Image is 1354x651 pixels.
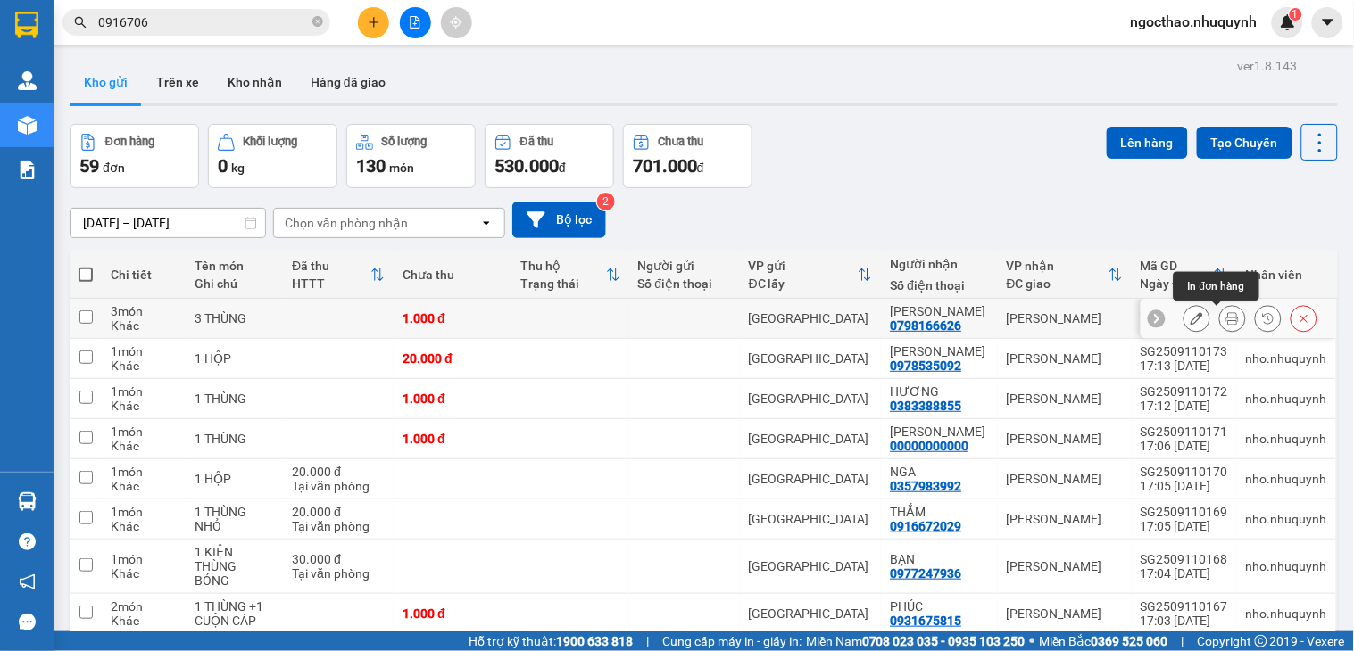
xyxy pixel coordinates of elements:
[1007,559,1123,573] div: [PERSON_NAME]
[403,311,503,325] div: 1.000 đ
[520,136,553,148] div: Đã thu
[890,399,961,413] div: 0383388855
[662,631,802,651] span: Cung cấp máy in - giấy in:
[1141,344,1228,358] div: SG2509110173
[749,559,873,573] div: [GEOGRAPHIC_DATA]
[1007,351,1123,366] div: [PERSON_NAME]
[1141,552,1228,566] div: SG2509110168
[111,614,177,628] div: Khác
[1141,599,1228,614] div: SG2509110167
[890,344,989,358] div: VŨ SƠN
[479,216,494,230] svg: open
[659,136,704,148] div: Chưa thu
[1141,259,1214,273] div: Mã GD
[111,439,177,453] div: Khác
[512,202,606,238] button: Bộ lọc
[111,424,177,439] div: 1 món
[740,251,882,299] th: Toggle SortBy
[292,519,385,533] div: Tại văn phòng
[195,472,274,486] div: 1 HỘP
[15,12,38,38] img: logo-vxr
[1030,638,1035,645] span: ⚪️
[1117,11,1272,33] span: ngocthao.nhuquynh
[1246,472,1327,486] div: nho.nhuquynh
[749,391,873,406] div: [GEOGRAPHIC_DATA]
[890,304,989,318] div: PHƯỚC HÙNG
[111,566,177,581] div: Khác
[633,155,697,177] span: 701.000
[358,7,389,38] button: plus
[1246,432,1327,446] div: nho.nhuquynh
[18,116,37,135] img: warehouse-icon
[285,214,408,232] div: Chọn văn phòng nhận
[1292,8,1299,21] span: 1
[556,634,633,648] strong: 1900 633 818
[195,545,274,588] div: 1 KIỆN THÙNG BÓNG
[403,432,503,446] div: 1.000 đ
[890,505,989,519] div: THẮM
[890,552,989,566] div: BẠN
[1007,391,1123,406] div: [PERSON_NAME]
[195,432,274,446] div: 1 THÙNG
[7,64,261,108] p: VP [GEOGRAPHIC_DATA]:
[646,631,649,651] span: |
[1007,432,1123,446] div: [PERSON_NAME]
[213,61,296,103] button: Kho nhận
[105,136,154,148] div: Đơn hàng
[1246,391,1327,406] div: nho.nhuquynh
[890,439,968,453] div: 00000000000
[292,552,385,566] div: 30.000 đ
[7,111,139,128] span: VP [PERSON_NAME]:
[749,311,873,325] div: [GEOGRAPHIC_DATA]
[890,614,961,628] div: 0931675815
[1141,519,1228,533] div: 17:05 [DATE]
[1007,472,1123,486] div: [PERSON_NAME]
[1107,127,1188,159] button: Lên hàng
[1141,614,1228,628] div: 17:03 [DATE]
[292,259,370,273] div: Đã thu
[1141,566,1228,581] div: 17:04 [DATE]
[1141,505,1228,519] div: SG2509110169
[890,318,961,333] div: 0798166626
[520,259,606,273] div: Thu hộ
[559,161,566,175] span: đ
[7,67,259,108] strong: 342 [PERSON_NAME], P1, Q10, TP.HCM - 0931 556 979
[312,16,323,27] span: close-circle
[890,519,961,533] div: 0916672029
[441,7,472,38] button: aim
[208,124,337,188] button: Khối lượng0kg
[1320,14,1336,30] span: caret-down
[450,16,462,29] span: aim
[111,304,177,318] div: 3 món
[1312,7,1343,38] button: caret-down
[368,16,380,29] span: plus
[19,614,36,630] span: message
[409,16,421,29] span: file-add
[403,351,503,366] div: 20.000 đ
[346,124,476,188] button: Số lượng130món
[244,136,298,148] div: Khối lượng
[1280,14,1296,30] img: icon-new-feature
[1141,358,1228,373] div: 17:13 [DATE]
[1141,399,1228,413] div: 17:12 [DATE]
[70,61,142,103] button: Kho gửi
[1141,479,1228,493] div: 17:05 [DATE]
[1141,384,1228,399] div: SG2509110172
[19,533,36,550] span: question-circle
[1246,606,1327,621] div: nho.nhuquynh
[218,155,228,177] span: 0
[890,257,989,271] div: Người nhận
[1246,351,1327,366] div: nho.nhuquynh
[890,599,989,614] div: PHÚC
[19,573,36,590] span: notification
[697,161,704,175] span: đ
[890,278,989,293] div: Số điện thoại
[1246,559,1327,573] div: nho.nhuquynh
[1141,276,1214,291] div: Ngày ĐH
[18,71,37,90] img: warehouse-icon
[195,351,274,366] div: 1 HỘP
[195,276,274,291] div: Ghi chú
[142,61,213,103] button: Trên xe
[1007,259,1109,273] div: VP nhận
[1255,635,1267,647] span: copyright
